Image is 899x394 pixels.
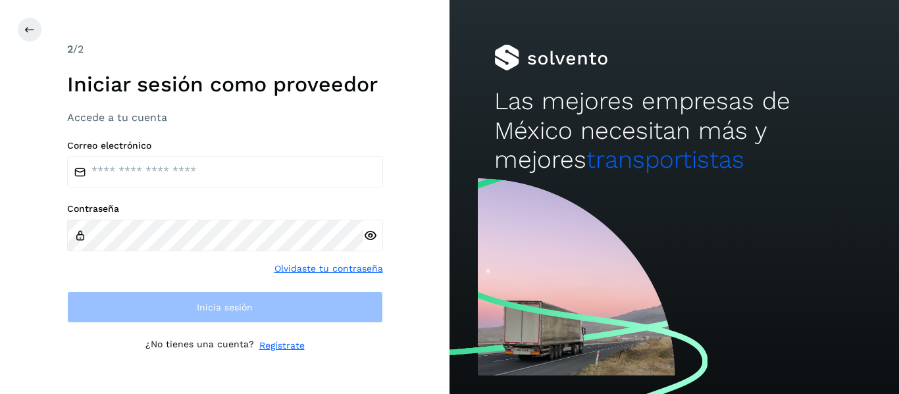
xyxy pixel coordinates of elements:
button: Inicia sesión [67,291,383,323]
label: Contraseña [67,203,383,214]
label: Correo electrónico [67,140,383,151]
a: Regístrate [259,339,305,353]
a: Olvidaste tu contraseña [274,262,383,276]
h2: Las mejores empresas de México necesitan más y mejores [494,87,854,174]
div: /2 [67,41,383,57]
span: 2 [67,43,73,55]
span: transportistas [586,145,744,174]
h3: Accede a tu cuenta [67,111,383,124]
span: Inicia sesión [197,303,253,312]
p: ¿No tienes una cuenta? [145,339,254,353]
h1: Iniciar sesión como proveedor [67,72,383,97]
